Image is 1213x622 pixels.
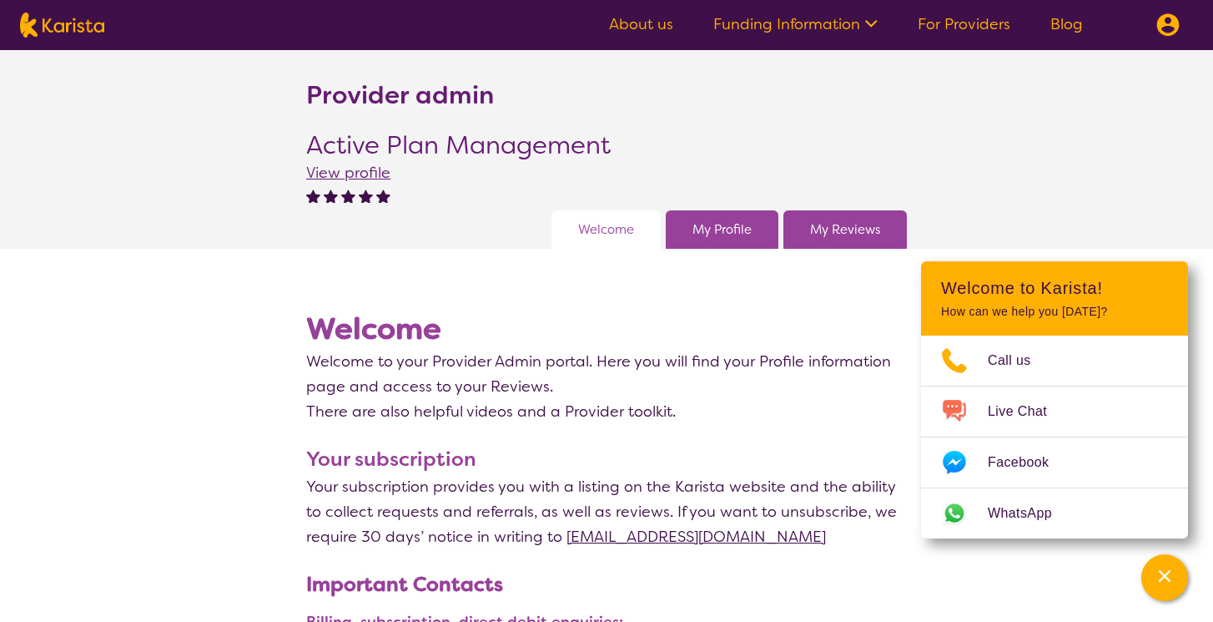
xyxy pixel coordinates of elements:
a: About us [609,14,673,34]
button: Channel Menu [1141,554,1188,601]
h2: Active Plan Management [306,130,611,160]
h3: Your subscription [306,444,907,474]
a: Web link opens in a new tab. [921,488,1188,539]
h1: Welcome [306,309,907,349]
img: fullstar [359,189,373,203]
a: Blog [1050,14,1083,34]
p: Welcome to your Provider Admin portal. Here you will find your Profile information page and acces... [306,349,907,399]
b: Important Contacts [306,571,503,598]
span: Facebook [988,450,1069,475]
span: WhatsApp [988,501,1072,526]
span: Live Chat [988,399,1067,424]
div: Channel Menu [921,261,1188,539]
a: Funding Information [713,14,878,34]
span: Call us [988,348,1051,373]
ul: Choose channel [921,336,1188,539]
img: Karista logo [20,13,104,38]
a: Welcome [578,217,634,242]
p: Your subscription provides you with a listing on the Karista website and the ability to collect r... [306,474,907,549]
img: menu [1156,13,1180,37]
a: My Profile [692,217,752,242]
img: fullstar [341,189,355,203]
p: There are also helpful videos and a Provider toolkit. [306,399,907,424]
img: fullstar [324,189,338,203]
a: My Reviews [810,217,880,242]
img: fullstar [306,189,320,203]
a: View profile [306,163,390,183]
h2: Welcome to Karista! [941,278,1168,298]
p: How can we help you [DATE]? [941,305,1168,319]
a: [EMAIL_ADDRESS][DOMAIN_NAME] [566,527,826,547]
h2: Provider admin [306,80,494,110]
img: fullstar [376,189,390,203]
a: For Providers [918,14,1010,34]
